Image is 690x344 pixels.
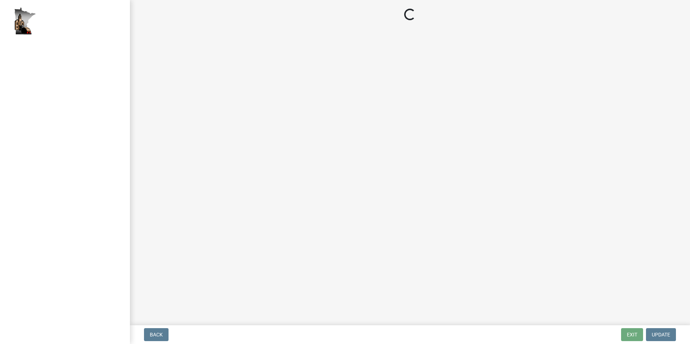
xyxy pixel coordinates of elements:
[646,328,676,341] button: Update
[652,332,670,338] span: Update
[144,328,169,341] button: Back
[621,328,643,341] button: Exit
[150,332,163,338] span: Back
[14,8,36,35] img: Houston County, Minnesota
